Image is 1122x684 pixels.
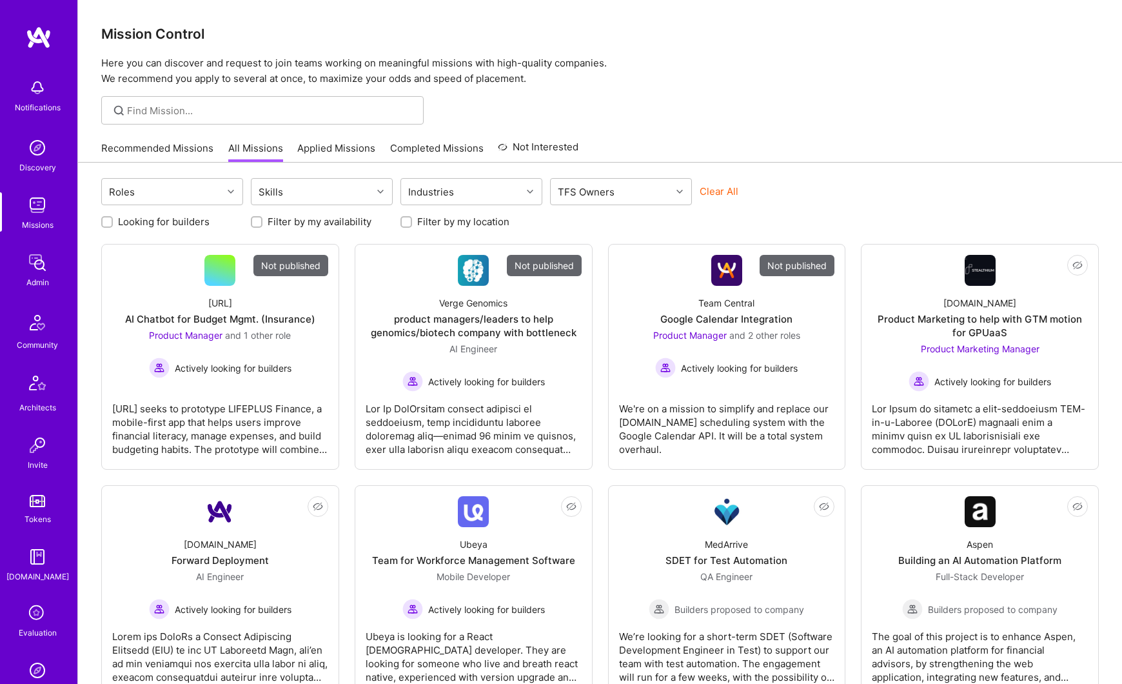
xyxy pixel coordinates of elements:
span: Actively looking for builders [175,361,291,375]
img: Builders proposed to company [902,599,923,619]
button: Clear All [700,185,738,198]
i: icon EyeClosed [566,501,576,512]
div: Discovery [19,161,56,174]
div: Architects [19,401,56,414]
h3: Mission Control [101,26,1099,42]
i: icon EyeClosed [1072,260,1083,270]
span: Builders proposed to company [928,603,1058,616]
img: Actively looking for builders [149,357,170,378]
div: Google Calendar Integration [660,312,792,326]
div: Evaluation [19,626,57,639]
div: [DOMAIN_NAME] [184,538,257,551]
span: QA Engineer [700,571,753,582]
div: Verge Genomics [439,296,507,310]
span: Product Marketing Manager [921,343,1039,354]
div: Notifications [15,101,61,114]
span: Actively looking for builders [175,603,291,616]
a: Not Interested [498,139,578,163]
img: bell [25,75,50,101]
img: guide book [25,544,50,570]
div: AI Chatbot for Budget Mgmt. (Insurance) [125,312,315,326]
img: Company Logo [965,255,996,286]
span: Actively looking for builders [934,375,1051,388]
input: Find Mission... [127,104,414,117]
div: Lorem ips DoloRs a Consect Adipiscing Elitsedd (EIU) te inc UT Laboreetd Magn, ali’en ad min veni... [112,619,328,684]
a: All Missions [228,141,283,163]
i: icon EyeClosed [819,501,829,512]
div: Skills [255,183,286,201]
div: Industries [405,183,457,201]
div: Product Marketing to help with GTM motion for GPUaaS [872,312,1088,339]
div: Ubeya is looking for a React [DEMOGRAPHIC_DATA] developer. They are looking for someone who live ... [366,619,582,684]
i: icon Chevron [228,188,234,195]
div: We're on a mission to simplify and replace our [DOMAIN_NAME] scheduling system with the Google Ca... [619,392,835,456]
div: Lor Ip DolOrsitam consect adipisci el seddoeiusm, temp incididuntu laboree doloremag aliq—enimad ... [366,392,582,456]
i: icon Chevron [676,188,683,195]
img: Invite [25,432,50,458]
span: AI Engineer [449,343,497,354]
span: Product Manager [149,330,222,341]
div: MedArrive [705,538,748,551]
img: Architects [22,370,53,401]
a: Not publishedCompany LogoTeam CentralGoogle Calendar IntegrationProduct Manager and 2 other roles... [619,255,835,459]
span: and 1 other role [225,330,291,341]
a: Not publishedCompany LogoVerge Genomicsproduct managers/leaders to help genomics/biotech company ... [366,255,582,459]
img: Admin Search [25,658,50,683]
img: Actively looking for builders [402,599,423,619]
img: teamwork [25,192,50,218]
img: Company Logo [204,496,235,527]
img: logo [26,26,52,49]
div: Forward Deployment [172,554,269,567]
span: Actively looking for builders [428,603,545,616]
a: Company Logo[DOMAIN_NAME]Product Marketing to help with GTM motion for GPUaaSProduct Marketing Ma... [872,255,1088,459]
a: Completed Missions [390,141,484,163]
img: Actively looking for builders [402,371,423,392]
div: Team Central [698,296,754,310]
p: Here you can discover and request to join teams working on meaningful missions with high-quality ... [101,55,1099,86]
label: Looking for builders [118,215,210,228]
div: Team for Workforce Management Software [372,554,575,567]
div: [DOMAIN_NAME] [943,296,1016,310]
span: Mobile Developer [437,571,510,582]
img: Company Logo [458,255,489,286]
span: and 2 other roles [729,330,800,341]
div: Missions [22,218,54,232]
div: Roles [106,183,138,201]
img: Actively looking for builders [655,357,676,378]
i: icon EyeClosed [313,501,323,512]
div: Admin [26,276,49,289]
img: Community [22,307,53,338]
span: Builders proposed to company [674,603,804,616]
img: admin teamwork [25,250,50,276]
label: Filter by my availability [268,215,371,228]
span: AI Engineer [196,571,244,582]
div: Not published [760,255,834,276]
div: Not published [253,255,328,276]
img: Builders proposed to company [649,599,669,619]
div: Aspen [967,538,993,551]
div: Not published [507,255,582,276]
a: Not published[URL]AI Chatbot for Budget Mgmt. (Insurance)Product Manager and 1 other roleActively... [112,255,328,459]
i: icon Chevron [377,188,384,195]
div: Lor Ipsum do sitametc a elit-seddoeiusm TEM-in-u-Laboree (DOLorE) magnaali enim a minimv quisn ex... [872,392,1088,456]
img: Actively looking for builders [149,599,170,619]
div: TFS Owners [555,183,618,201]
i: icon Chevron [527,188,533,195]
div: [URL] [208,296,232,310]
span: Actively looking for builders [681,361,798,375]
div: The goal of this project is to enhance Aspen, an AI automation platform for financial advisors, b... [872,619,1088,684]
img: Actively looking for builders [909,371,929,392]
div: Tokens [25,512,51,526]
i: icon SearchGrey [112,103,126,118]
a: Recommended Missions [101,141,213,163]
label: Filter by my location [417,215,509,228]
img: Company Logo [711,496,742,527]
img: discovery [25,135,50,161]
img: Company Logo [711,255,742,286]
div: Building an AI Automation Platform [898,554,1061,567]
img: Company Logo [965,496,996,527]
div: Ubeya [460,538,487,551]
i: icon EyeClosed [1072,501,1083,512]
span: Product Manager [653,330,727,341]
div: Invite [28,458,48,472]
